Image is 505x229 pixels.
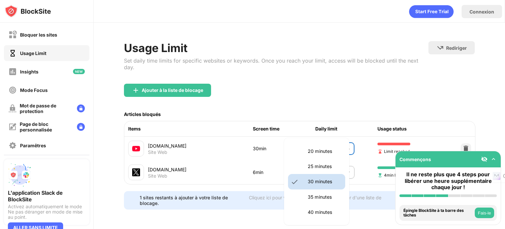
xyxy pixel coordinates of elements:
[308,209,341,216] p: 40 minutes
[308,163,341,170] p: 25 minutes
[308,193,341,201] p: 35 minutes
[308,148,341,155] p: 20 minutes
[308,178,341,185] p: 30 minutes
